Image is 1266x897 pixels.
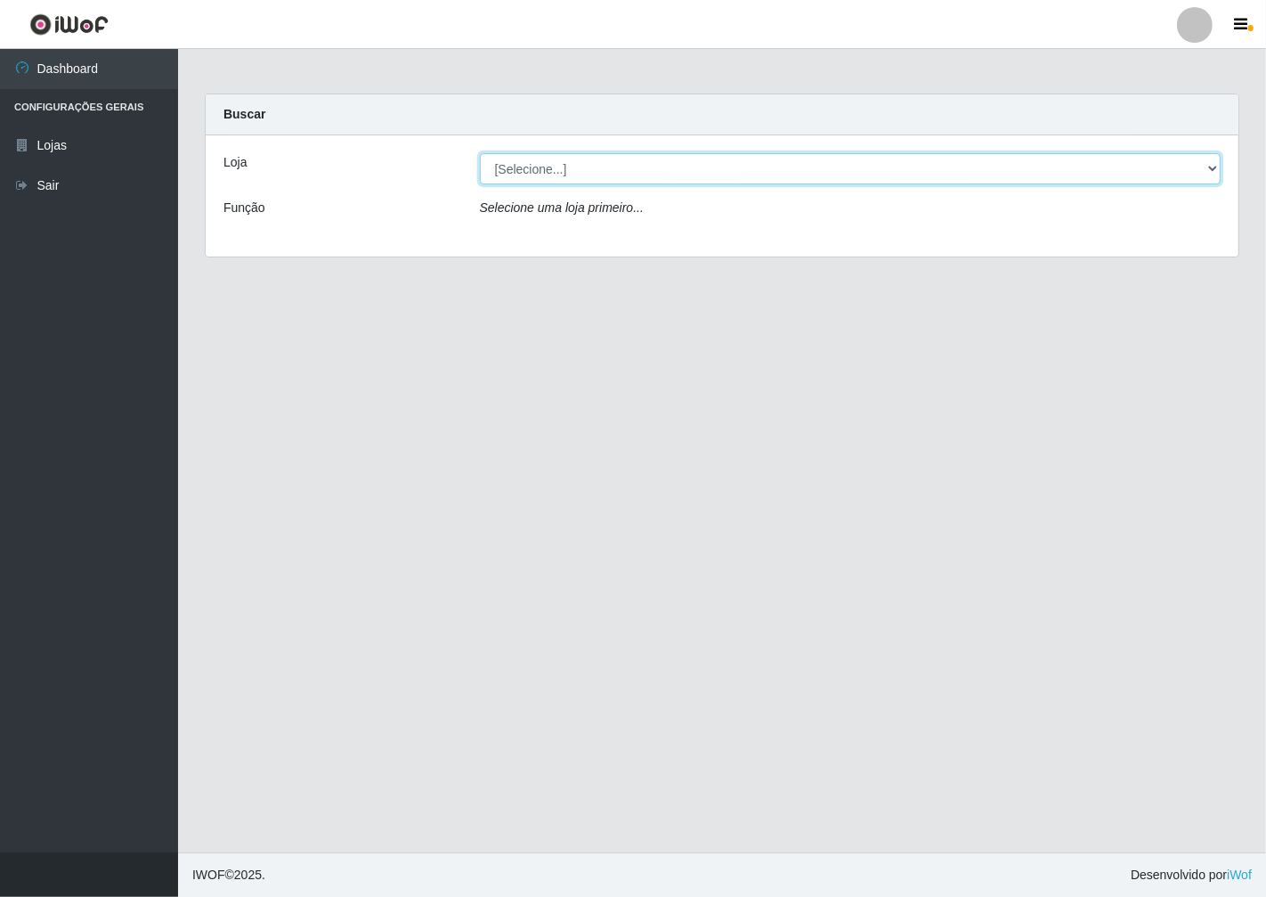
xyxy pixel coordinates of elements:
label: Loja [223,153,247,172]
span: © 2025 . [192,866,265,885]
a: iWof [1227,868,1252,882]
label: Função [223,199,265,217]
i: Selecione uma loja primeiro... [480,200,644,215]
img: CoreUI Logo [29,13,109,36]
strong: Buscar [223,107,265,121]
span: IWOF [192,868,225,882]
span: Desenvolvido por [1131,866,1252,885]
